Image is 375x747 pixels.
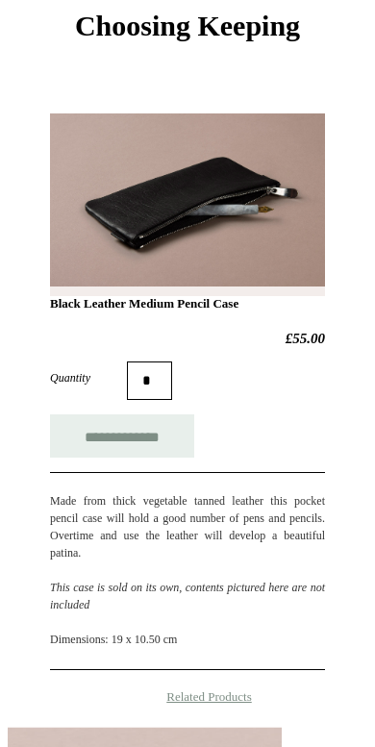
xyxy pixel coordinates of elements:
h2: £55.00 [50,331,325,348]
span: Choosing Keeping [75,11,300,42]
span: This case is sold on its own, contents pictured here are not included [50,582,325,612]
h1: Black Leather Medium Pencil Case [50,148,325,311]
span: Dimensions: 19 x 10.50 cm [50,634,177,647]
img: Black Leather Medium Pencil Case [50,114,325,297]
span: Made from thick vegetable tanned leather this pocket pencil case will hold a good number of pens ... [50,495,325,560]
a: Choosing Keeping [75,26,300,39]
label: Quantity [50,370,127,387]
